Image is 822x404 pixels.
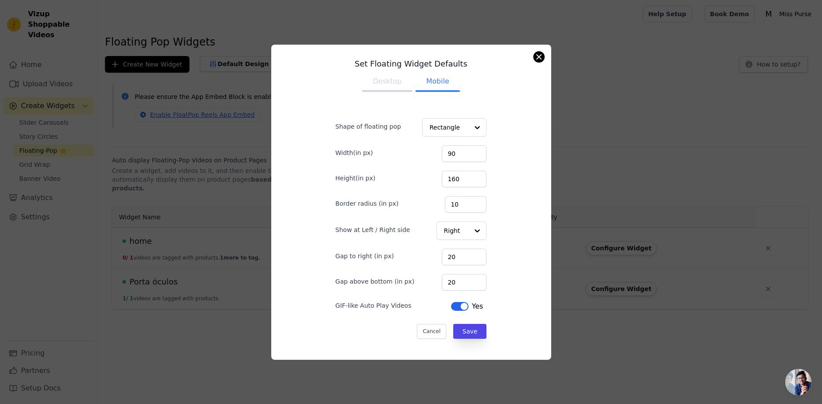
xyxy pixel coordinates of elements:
h3: Set Floating Widget Defaults [322,59,501,69]
label: Height(in px) [336,174,376,183]
button: Desktop [362,73,412,92]
button: Save [453,324,486,339]
label: GIF-like Auto Play Videos [336,301,412,310]
label: Width(in px) [336,148,373,157]
label: Gap above bottom (in px) [336,277,415,286]
button: Close modal [534,52,544,62]
span: Yes [472,301,483,312]
button: Cancel [417,324,446,339]
a: Bate-papo aberto [785,369,812,395]
label: Show at Left / Right side [336,225,410,234]
label: Gap to right (in px) [336,252,394,260]
label: Shape of floating pop [336,122,401,131]
button: Mobile [416,73,459,92]
label: Border radius (in px) [336,199,399,208]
